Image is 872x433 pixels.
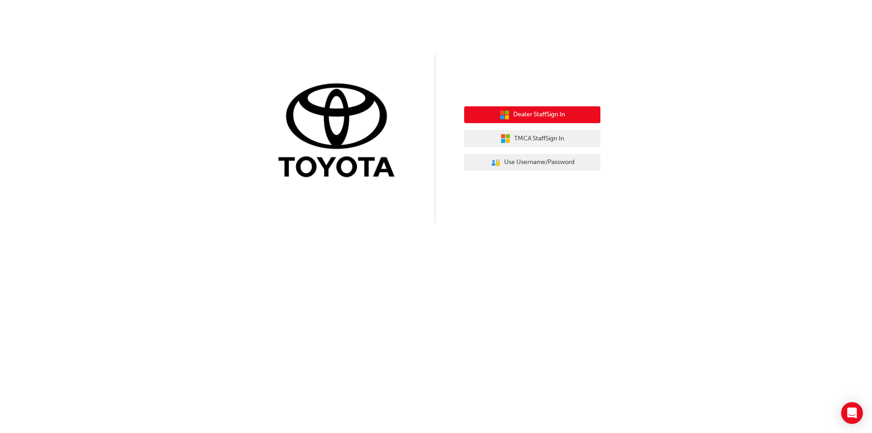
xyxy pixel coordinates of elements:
button: Dealer StaffSign In [464,106,600,124]
span: TMCA Staff Sign In [514,134,564,144]
button: TMCA StaffSign In [464,130,600,147]
span: Use Username/Password [504,157,575,168]
button: Use Username/Password [464,154,600,171]
span: Dealer Staff Sign In [513,109,565,120]
div: Open Intercom Messenger [841,402,863,424]
img: Trak [272,81,408,182]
